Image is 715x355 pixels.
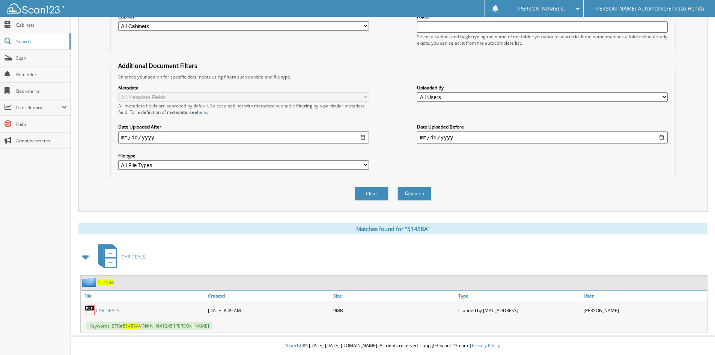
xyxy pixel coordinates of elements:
[397,187,431,201] button: Search
[517,6,565,11] span: [PERSON_NAME] e.
[86,322,212,330] span: Keywords: STK# VIN# NH641245 [PERSON_NAME]
[417,85,668,91] label: Uploaded By
[118,153,369,159] label: File type
[71,337,715,355] div: © [DATE]-[DATE] [DOMAIN_NAME]. All rights reserved | appg03-scan123-com |
[595,6,704,11] span: [PERSON_NAME] Automotive/El Paso Honda
[16,22,67,28] span: Cabinets
[114,74,671,80] div: Enhance your search for specific documents using filters such as date and file type.
[417,33,668,46] div: Select a cabinet and begin typing the name of the folder you want to search in. If the name match...
[93,242,145,272] a: CAR DEALS
[472,342,500,349] a: Privacy Policy
[677,319,715,355] iframe: Chat Widget
[456,291,582,301] a: Type
[16,137,67,144] span: Announcements
[355,187,388,201] button: Clear
[118,124,369,130] label: Date Uploaded After
[16,104,62,111] span: User Reports
[118,103,369,115] div: All metadata fields are searched by default. Select a cabinet with metadata to enable filtering b...
[206,291,331,301] a: Created
[122,254,145,260] span: CAR DEALS
[197,109,207,115] a: here
[286,342,304,349] span: Scan123
[582,303,707,318] div: [PERSON_NAME]
[82,278,98,287] img: folder2.png
[16,38,66,45] span: Search
[16,121,67,127] span: Help
[331,291,457,301] a: Size
[118,131,369,144] input: start
[417,124,668,130] label: Date Uploaded Before
[206,303,331,318] div: [DATE] 8:49 AM
[8,3,64,14] img: scan123-logo-white.svg
[123,323,139,329] span: 51458A
[96,307,119,314] a: CAR DEALS
[81,291,206,301] a: File
[114,62,201,70] legend: Additional Document Filters
[16,88,67,94] span: Bookmarks
[98,279,114,286] a: 51458A
[16,55,67,61] span: Scan
[78,223,707,234] div: Matches found for "51458A"
[582,291,707,301] a: User
[118,85,369,91] label: Metadata
[331,303,457,318] div: 9MB
[417,131,668,144] input: end
[84,305,96,316] img: PDF.png
[16,71,67,78] span: Reminders
[456,303,582,318] div: scanned by [MAC_ADDRESS]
